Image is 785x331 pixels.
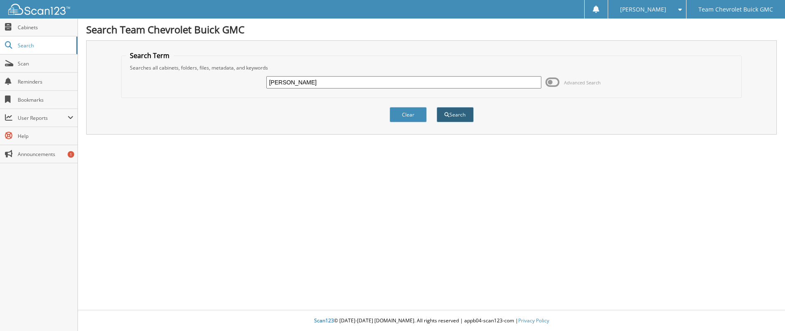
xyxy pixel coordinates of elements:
[390,107,427,122] button: Clear
[564,79,601,86] span: Advanced Search
[18,151,73,158] span: Announcements
[18,60,73,67] span: Scan
[78,311,785,331] div: © [DATE]-[DATE] [DOMAIN_NAME]. All rights reserved | appb04-scan123-com |
[18,24,73,31] span: Cabinets
[698,7,773,12] span: Team Chevrolet Buick GMC
[437,107,474,122] button: Search
[68,151,74,158] div: 1
[18,42,72,49] span: Search
[314,317,334,324] span: Scan123
[620,7,666,12] span: [PERSON_NAME]
[18,78,73,85] span: Reminders
[126,51,174,60] legend: Search Term
[86,23,777,36] h1: Search Team Chevrolet Buick GMC
[518,317,549,324] a: Privacy Policy
[18,133,73,140] span: Help
[8,4,70,15] img: scan123-logo-white.svg
[18,114,68,121] span: User Reports
[126,64,738,71] div: Searches all cabinets, folders, files, metadata, and keywords
[18,96,73,103] span: Bookmarks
